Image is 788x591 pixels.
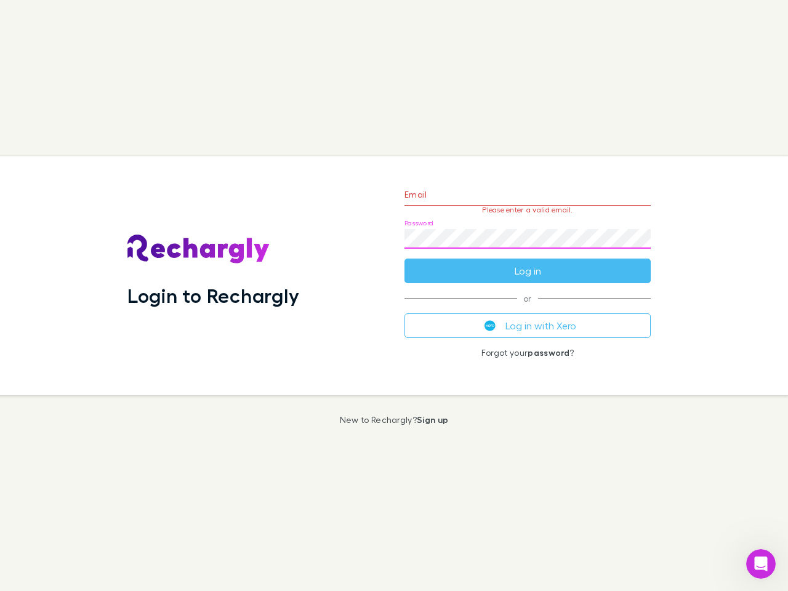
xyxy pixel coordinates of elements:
[127,284,299,307] h1: Login to Rechargly
[404,298,651,299] span: or
[404,259,651,283] button: Log in
[404,219,433,228] label: Password
[746,549,776,579] iframe: Intercom live chat
[404,206,651,214] p: Please enter a valid email.
[417,414,448,425] a: Sign up
[340,415,449,425] p: New to Rechargly?
[127,235,270,264] img: Rechargly's Logo
[528,347,569,358] a: password
[404,313,651,338] button: Log in with Xero
[484,320,496,331] img: Xero's logo
[404,348,651,358] p: Forgot your ?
